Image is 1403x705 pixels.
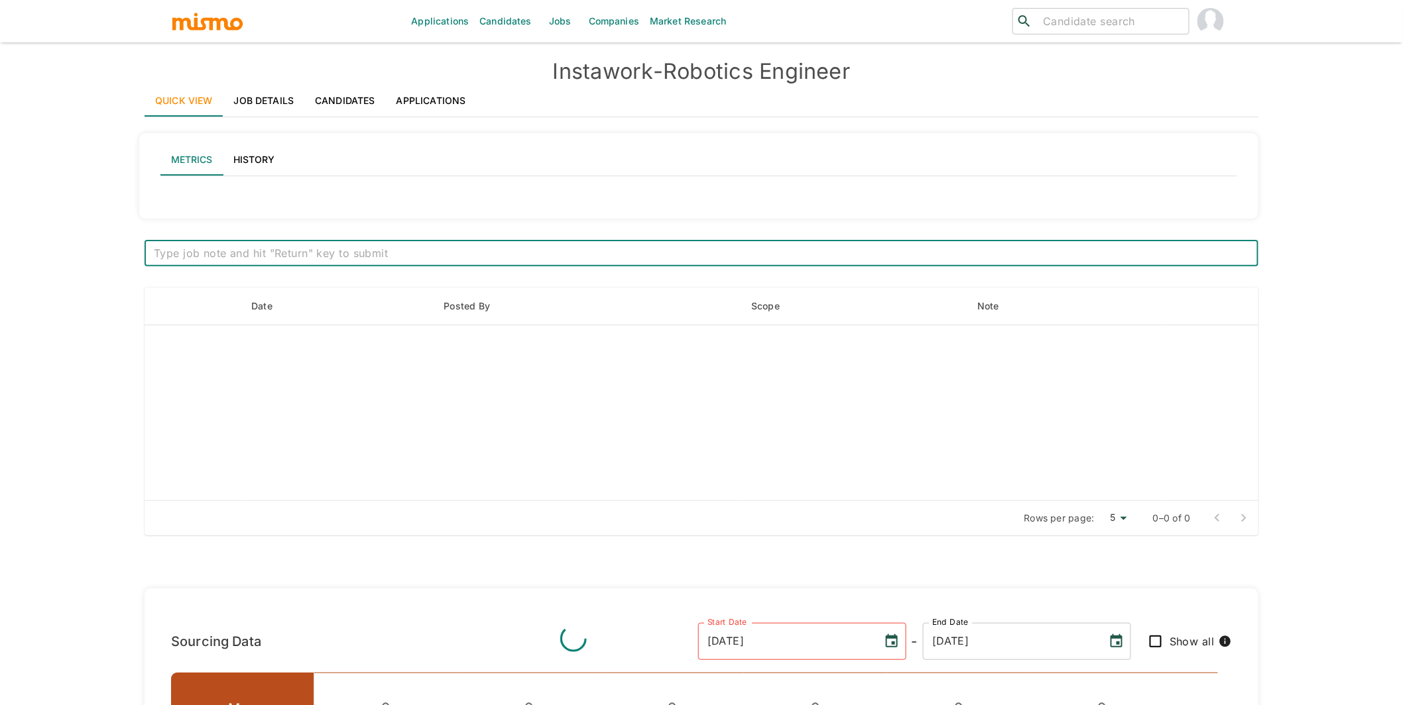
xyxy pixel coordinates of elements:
[1103,628,1130,655] button: Choose date, selected date is Sep 22, 2025
[1170,632,1215,651] span: Show all
[386,85,477,117] a: Applications
[171,631,261,652] h6: Sourcing Data
[923,623,1098,660] input: MM/DD/YYYY
[1153,512,1191,525] p: 0–0 of 0
[223,144,285,176] button: History
[1219,635,1232,648] svg: When checked, all metrics, including those with zero values, will be displayed.
[145,58,1258,85] h4: Instawork - Robotics Engineer
[932,617,968,628] label: End Date
[171,11,244,31] img: logo
[912,631,918,652] h6: -
[304,85,386,117] a: Candidates
[433,288,741,325] th: Posted By
[241,288,433,325] th: Date
[741,288,967,325] th: Scope
[967,288,1162,325] th: Note
[879,628,905,655] button: Choose date, selected date is Sep 16, 2025
[707,617,747,628] label: Start Date
[1038,12,1184,30] input: Candidate search
[1197,8,1224,34] img: Carmen Vilachá
[223,85,305,117] a: Job Details
[145,288,1258,501] table: enhanced table
[698,623,873,660] input: MM/DD/YYYY
[160,144,223,176] button: Metrics
[145,85,223,117] a: Quick View
[1100,508,1132,527] div: 5
[160,144,1237,176] div: lab API tabs example
[1024,512,1095,525] p: Rows per page:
